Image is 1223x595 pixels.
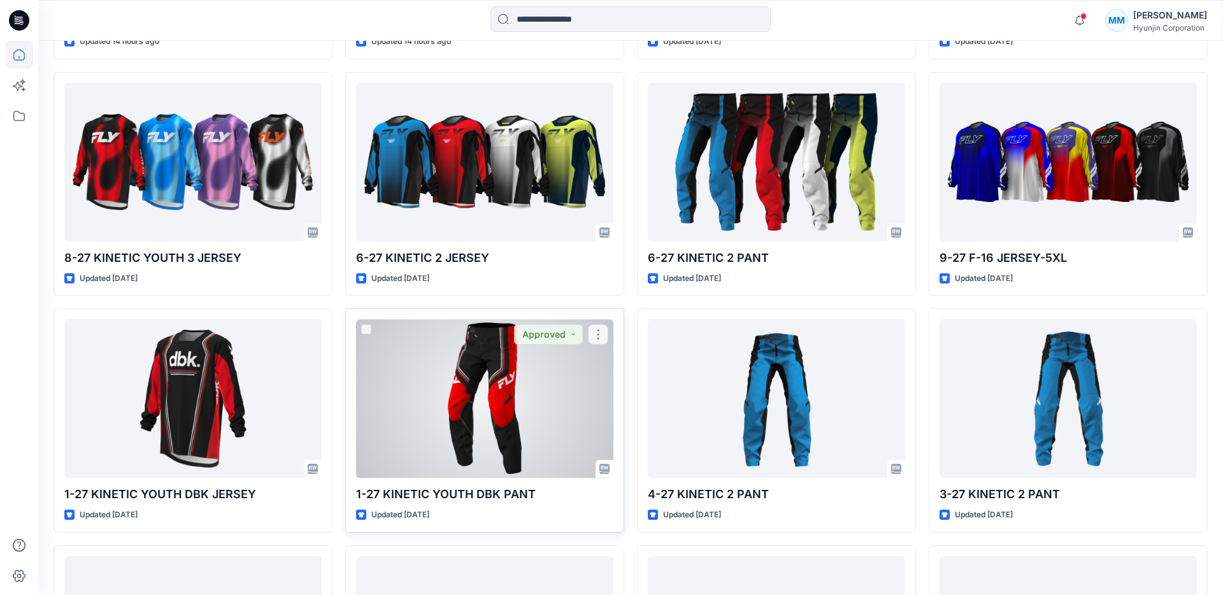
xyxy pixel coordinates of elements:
p: Updated [DATE] [955,508,1013,522]
p: Updated [DATE] [371,272,429,285]
a: 6-27 KINETIC 2 JERSEY [356,83,613,241]
a: 1-27 KINETIC YOUTH DBK JERSEY [64,319,322,478]
p: 1-27 KINETIC YOUTH DBK JERSEY [64,485,322,503]
div: Hyunjin Corporation [1133,23,1207,32]
p: Updated 14 hours ago [80,35,159,48]
p: 6-27 KINETIC 2 JERSEY [356,249,613,267]
a: 6-27 KINETIC 2 PANT [648,83,905,241]
p: 9-27 F-16 JERSEY-5XL [940,249,1197,267]
a: 1-27 KINETIC YOUTH DBK PANT [356,319,613,478]
p: Updated [DATE] [955,35,1013,48]
p: Updated [DATE] [80,508,138,522]
div: [PERSON_NAME] [1133,8,1207,23]
p: Updated [DATE] [663,35,721,48]
p: 3-27 KINETIC 2 PANT [940,485,1197,503]
p: Updated [DATE] [80,272,138,285]
p: Updated [DATE] [663,508,721,522]
p: Updated [DATE] [371,508,429,522]
a: 8-27 KINETIC YOUTH 3 JERSEY [64,83,322,241]
p: Updated [DATE] [955,272,1013,285]
p: 4-27 KINETIC 2 PANT [648,485,905,503]
a: 3-27 KINETIC 2 PANT [940,319,1197,478]
a: 4-27 KINETIC 2 PANT [648,319,905,478]
p: 8-27 KINETIC YOUTH 3 JERSEY [64,249,322,267]
p: 6-27 KINETIC 2 PANT [648,249,905,267]
p: Updated 14 hours ago [371,35,451,48]
a: 9-27 F-16 JERSEY-5XL [940,83,1197,241]
p: Updated [DATE] [663,272,721,285]
div: MM [1105,9,1128,32]
p: 1-27 KINETIC YOUTH DBK PANT [356,485,613,503]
